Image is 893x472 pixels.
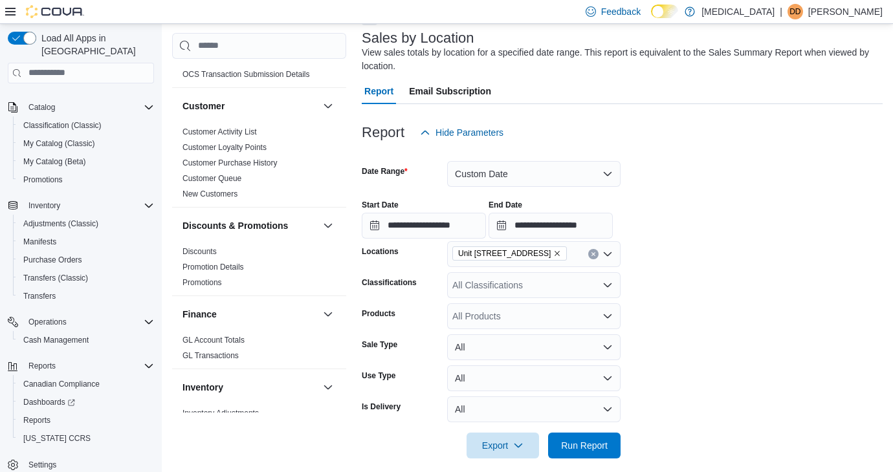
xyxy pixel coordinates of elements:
button: Clear input [588,249,599,259]
button: Reports [13,411,159,429]
button: All [447,334,621,360]
span: My Catalog (Classic) [23,138,95,149]
button: Open list of options [602,311,613,321]
a: Transfers (Classic) [18,270,93,286]
button: Export [467,433,539,458]
button: Manifests [13,233,159,251]
button: Catalog [3,98,159,116]
button: Discounts & Promotions [182,219,318,231]
span: Report [364,78,393,104]
h3: Finance [182,307,217,320]
span: My Catalog (Beta) [18,154,154,169]
span: Settings [28,460,56,470]
button: Inventory [320,379,336,394]
a: GL Transactions [182,350,239,359]
span: Customer Activity List [182,126,257,136]
span: Unit 385 North Dollarton Highway [452,246,567,261]
span: Adjustments (Classic) [18,216,154,231]
span: [US_STATE] CCRS [23,433,91,444]
a: Reports [18,413,56,428]
span: Dd [789,4,800,19]
button: Reports [3,357,159,375]
span: Canadian Compliance [23,379,100,389]
a: Dashboards [18,394,80,410]
span: Washington CCRS [18,431,154,446]
label: Use Type [362,370,395,381]
input: Press the down key to open a popover containing a calendar. [489,213,613,239]
input: Press the down key to open a popover containing a calendar. [362,213,486,239]
button: Remove Unit 385 North Dollarton Highway from selection in this group [553,250,561,257]
button: Finance [320,306,336,321]
span: Inventory [28,200,60,211]
span: Dashboards [23,397,75,407]
a: Customer Loyalty Points [182,142,267,151]
span: Cash Management [18,332,154,348]
span: Feedback [601,5,641,18]
span: My Catalog (Classic) [18,136,154,151]
a: [US_STATE] CCRS [18,431,96,446]
span: Load All Apps in [GEOGRAPHIC_DATA] [36,32,154,58]
span: Hide Parameters [435,126,503,139]
span: Promotions [18,172,154,188]
span: Adjustments (Classic) [23,219,98,229]
span: Export [474,433,531,458]
label: Is Delivery [362,402,401,412]
span: Email Subscription [409,78,491,104]
button: [US_STATE] CCRS [13,429,159,447]
button: Transfers (Classic) [13,269,159,287]
button: My Catalog (Beta) [13,153,159,171]
span: Run Report [561,439,608,452]
a: Customer Activity List [182,127,257,136]
a: Promotion Details [182,262,244,271]
p: | [780,4,782,19]
button: Custom Date [447,161,621,187]
label: Date Range [362,166,408,177]
h3: Discounts & Promotions [182,219,288,231]
button: Customer [320,98,336,113]
label: End Date [489,200,522,210]
span: Reports [23,358,154,374]
a: Customer Purchase History [182,158,278,167]
span: OCS Transaction Submission Details [182,69,310,79]
span: Transfers [18,288,154,304]
h3: Inventory [182,380,223,393]
a: My Catalog (Beta) [18,154,91,169]
span: Transfers (Classic) [18,270,154,286]
div: Compliance [172,66,346,87]
button: Operations [3,313,159,331]
span: Transfers (Classic) [23,273,88,283]
a: Transfers [18,288,61,304]
a: GL Account Totals [182,335,245,344]
a: Adjustments (Classic) [18,216,104,231]
label: Classifications [362,277,417,288]
span: Catalog [28,102,55,113]
span: New Customers [182,188,237,198]
span: Dashboards [18,394,154,410]
button: Canadian Compliance [13,375,159,393]
a: Promotions [18,172,68,188]
button: Reports [23,358,61,374]
button: Transfers [13,287,159,305]
span: Customer Queue [182,173,241,183]
a: Classification (Classic) [18,118,107,133]
button: Catalog [23,100,60,115]
a: Canadian Compliance [18,376,105,392]
span: GL Transactions [182,350,239,360]
button: Purchase Orders [13,251,159,269]
a: Purchase Orders [18,252,87,268]
button: Inventory [23,198,65,213]
span: Unit [STREET_ADDRESS] [458,247,551,260]
a: Dashboards [13,393,159,411]
span: Promotions [23,175,63,185]
span: Manifests [23,237,56,247]
button: Open list of options [602,249,613,259]
label: Locations [362,246,399,257]
div: Diego de Azevedo [788,4,803,19]
button: Customer [182,99,318,112]
span: Transfers [23,291,56,301]
span: Discounts [182,246,217,256]
button: Classification (Classic) [13,116,159,134]
div: Customer [172,123,346,206]
button: Finance [182,307,318,320]
label: Start Date [362,200,399,210]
